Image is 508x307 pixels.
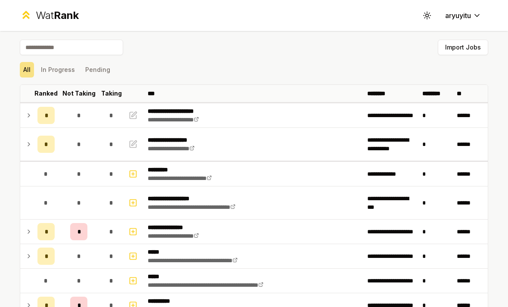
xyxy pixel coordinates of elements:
div: Wat [36,9,79,22]
button: All [20,62,34,78]
a: WatRank [20,9,79,22]
button: aryuyitu [438,8,488,23]
button: Pending [82,62,114,78]
p: Ranked [34,89,58,98]
p: Not Taking [62,89,96,98]
span: aryuyitu [445,10,471,21]
button: Import Jobs [438,40,488,55]
span: Rank [54,9,79,22]
button: In Progress [37,62,78,78]
p: Taking [101,89,122,98]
